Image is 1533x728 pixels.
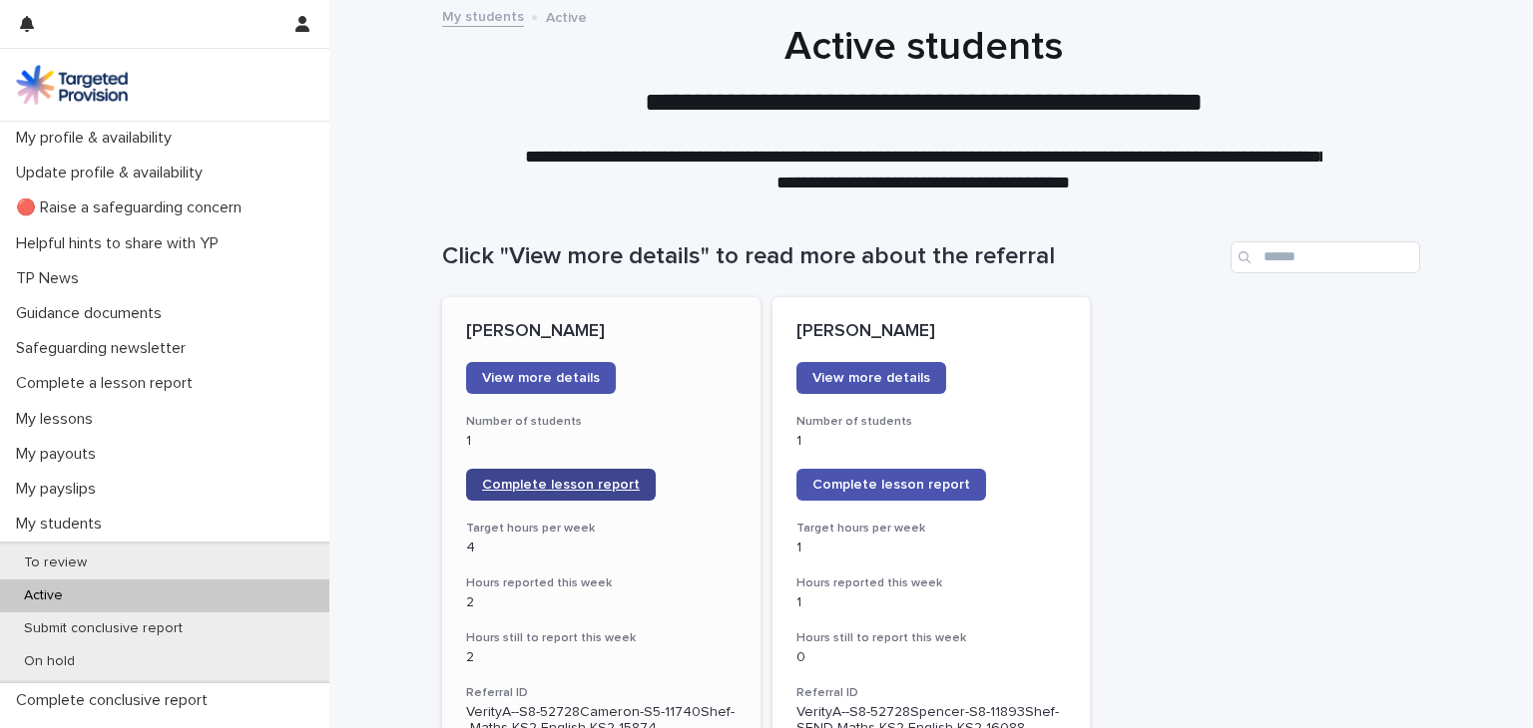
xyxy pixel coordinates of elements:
[812,371,930,385] span: View more details
[466,594,737,611] p: 2
[796,540,1067,556] p: 1
[796,630,1067,646] h3: Hours still to report this week
[8,269,95,288] p: TP News
[796,575,1067,591] h3: Hours reported this week
[466,540,737,556] p: 4
[8,164,219,182] p: Update profile & availability
[8,129,188,148] p: My profile & availability
[796,321,1067,343] p: [PERSON_NAME]
[796,594,1067,611] p: 1
[796,414,1067,430] h3: Number of students
[546,5,587,27] p: Active
[8,374,209,393] p: Complete a lesson report
[466,521,737,537] h3: Target hours per week
[466,630,737,646] h3: Hours still to report this week
[482,371,600,385] span: View more details
[796,685,1067,701] h3: Referral ID
[8,198,257,217] p: 🔴 Raise a safeguarding concern
[8,234,235,253] p: Helpful hints to share with YP
[434,23,1412,71] h1: Active students
[466,433,737,450] p: 1
[796,469,986,501] a: Complete lesson report
[796,649,1067,666] p: 0
[8,304,178,323] p: Guidance documents
[466,685,737,701] h3: Referral ID
[466,362,616,394] a: View more details
[482,478,640,492] span: Complete lesson report
[796,433,1067,450] p: 1
[8,620,199,637] p: Submit conclusive report
[8,515,118,534] p: My students
[8,554,103,571] p: To review
[466,469,656,501] a: Complete lesson report
[466,575,737,591] h3: Hours reported this week
[796,521,1067,537] h3: Target hours per week
[8,480,112,499] p: My payslips
[442,242,1223,271] h1: Click "View more details" to read more about the referral
[16,65,128,105] img: M5nRWzHhSzIhMunXDL62
[466,414,737,430] h3: Number of students
[812,478,970,492] span: Complete lesson report
[8,691,224,710] p: Complete conclusive report
[8,339,202,358] p: Safeguarding newsletter
[466,321,737,343] p: [PERSON_NAME]
[1231,241,1420,273] input: Search
[8,445,112,464] p: My payouts
[466,649,737,666] p: 2
[8,410,109,429] p: My lessons
[8,653,91,670] p: On hold
[8,587,79,604] p: Active
[442,4,524,27] a: My students
[796,362,946,394] a: View more details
